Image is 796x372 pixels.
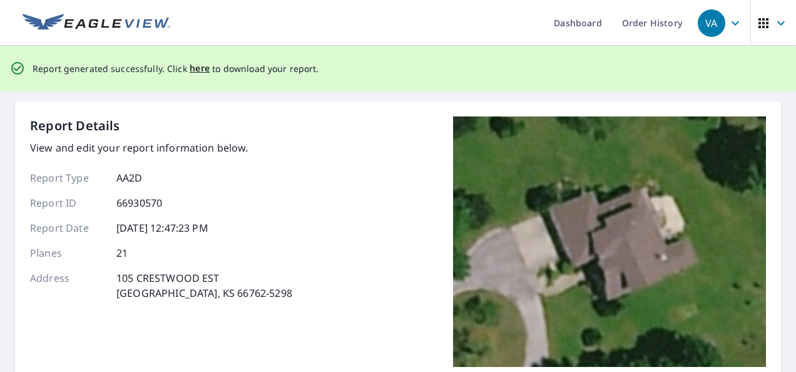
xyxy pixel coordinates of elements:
[23,14,170,33] img: EV Logo
[698,9,725,37] div: VA
[30,245,105,261] p: Planes
[30,220,105,235] p: Report Date
[30,271,105,301] p: Address
[453,116,766,367] img: Top image
[190,61,210,76] button: here
[116,195,162,210] p: 66930570
[116,271,292,301] p: 105 CRESTWOOD EST [GEOGRAPHIC_DATA], KS 66762-5298
[116,245,128,261] p: 21
[30,170,105,185] p: Report Type
[116,220,208,235] p: [DATE] 12:47:23 PM
[30,116,120,135] p: Report Details
[33,61,319,76] p: Report generated successfully. Click to download your report.
[30,195,105,210] p: Report ID
[116,170,143,185] p: AA2D
[30,140,292,155] p: View and edit your report information below.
